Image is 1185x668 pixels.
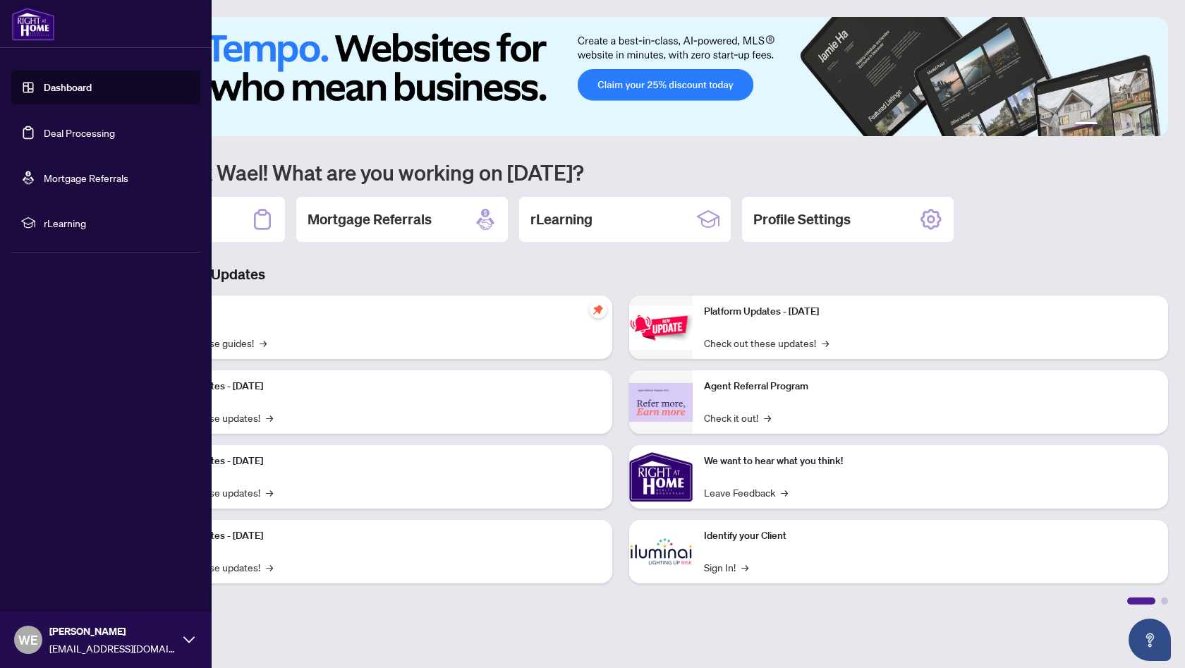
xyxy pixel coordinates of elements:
a: Sign In!→ [704,559,748,575]
span: → [260,335,267,351]
span: → [266,410,273,425]
img: Platform Updates - June 23, 2025 [629,305,693,350]
img: Identify your Client [629,520,693,583]
a: Check it out!→ [704,410,771,425]
span: → [266,559,273,575]
span: → [822,335,829,351]
button: 4 [1126,122,1131,128]
h1: Welcome back Wael! What are you working on [DATE]? [73,159,1168,186]
img: Agent Referral Program [629,383,693,422]
button: 6 [1148,122,1154,128]
h2: Mortgage Referrals [308,209,432,229]
span: [PERSON_NAME] [49,624,176,639]
p: Platform Updates - [DATE] [148,379,601,394]
span: rLearning [44,215,190,231]
a: Leave Feedback→ [704,485,788,500]
h3: Brokerage & Industry Updates [73,265,1168,284]
p: Platform Updates - [DATE] [148,528,601,544]
span: → [741,559,748,575]
button: Open asap [1129,619,1171,661]
h2: Profile Settings [753,209,851,229]
span: → [764,410,771,425]
a: Deal Processing [44,126,115,139]
p: Agent Referral Program [704,379,1157,394]
span: → [266,485,273,500]
p: We want to hear what you think! [704,454,1157,469]
button: 3 [1114,122,1120,128]
button: 5 [1137,122,1143,128]
span: WE [18,630,38,650]
button: 1 [1075,122,1098,128]
img: logo [11,7,55,41]
img: Slide 0 [73,17,1168,136]
p: Platform Updates - [DATE] [148,454,601,469]
a: Dashboard [44,81,92,94]
img: We want to hear what you think! [629,445,693,509]
button: 2 [1103,122,1109,128]
span: [EMAIL_ADDRESS][DOMAIN_NAME] [49,640,176,656]
a: Mortgage Referrals [44,171,128,184]
p: Platform Updates - [DATE] [704,304,1157,320]
span: → [781,485,788,500]
p: Self-Help [148,304,601,320]
p: Identify your Client [704,528,1157,544]
a: Check out these updates!→ [704,335,829,351]
h2: rLearning [530,209,592,229]
span: pushpin [590,301,607,318]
